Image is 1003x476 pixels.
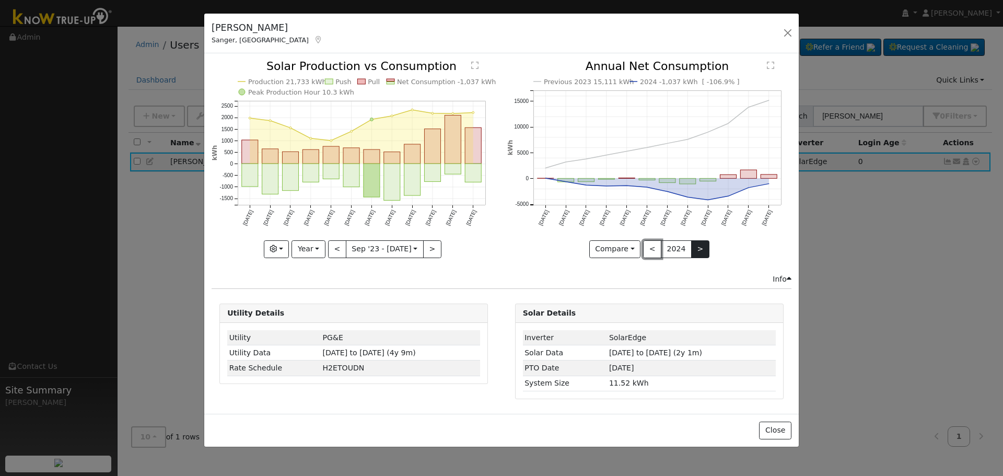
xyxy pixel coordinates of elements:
rect: onclick="" [404,144,421,164]
circle: onclick="" [665,142,669,146]
rect: onclick="" [283,152,299,164]
circle: onclick="" [249,117,251,119]
text: [DATE] [659,209,671,226]
circle: onclick="" [726,194,730,199]
span: Y [323,364,365,372]
rect: onclick="" [242,140,258,164]
text: Solar Production vs Consumption [266,60,457,73]
text: [DATE] [364,209,376,226]
span: [DATE] [609,364,634,372]
text: [DATE] [680,209,692,226]
text: [DATE] [425,209,437,226]
text: [DATE] [283,209,295,226]
text: Peak Production Hour 10.3 kWh [248,88,354,96]
rect: onclick="" [404,164,421,196]
text: [DATE] [242,209,254,226]
text: 500 [224,149,233,155]
strong: Utility Details [227,309,284,317]
text: 5000 [517,150,529,156]
circle: onclick="" [564,180,568,184]
text: [DATE] [445,209,457,226]
circle: onclick="" [543,177,547,181]
text: -1000 [220,184,234,190]
a: Map [314,36,323,44]
span: Sanger, [GEOGRAPHIC_DATA] [212,36,309,44]
button: Close [759,422,791,439]
circle: onclick="" [310,137,312,140]
circle: onclick="" [624,184,628,188]
text: [DATE] [538,209,550,226]
rect: onclick="" [323,164,339,179]
text: [DATE] [343,209,355,226]
rect: onclick="" [699,179,716,181]
rect: onclick="" [384,152,400,164]
text: Production 21,733 kWh [248,78,326,86]
text: [DATE] [720,209,732,226]
text: Previous 2023 15,111 kWh [544,78,634,86]
circle: onclick="" [411,109,413,111]
text: [DATE] [740,209,752,226]
circle: onclick="" [747,106,751,110]
button: 2024 [661,240,692,258]
text: -1500 [220,196,234,202]
rect: onclick="" [659,179,675,183]
text: [DATE] [323,209,335,226]
circle: onclick="" [685,137,690,142]
span: ID: 3878368, authorized: 10/06/23 [609,333,646,342]
text: 2024 -1,037 kWh [ -106.9% ] [640,78,740,86]
td: System Size [523,376,608,391]
circle: onclick="" [706,198,710,202]
circle: onclick="" [543,166,547,170]
td: Utility [227,330,321,345]
circle: onclick="" [624,149,628,154]
rect: onclick="" [364,150,380,164]
text: [DATE] [619,209,631,226]
text: kWh [211,145,218,161]
rect: onclick="" [262,149,278,164]
span: ID: 8439190, authorized: 01/17/23 [323,333,343,342]
circle: onclick="" [685,195,690,200]
button: > [691,240,709,258]
text: [DATE] [262,209,274,226]
text:  [471,61,479,69]
text: kWh [507,140,514,156]
text: 1500 [221,126,234,132]
circle: onclick="" [564,160,568,164]
button: Compare [589,240,641,258]
button: < [328,240,346,258]
circle: onclick="" [604,184,609,189]
text: 0 [230,161,234,167]
rect: onclick="" [384,164,400,201]
text: Pull [368,78,380,86]
rect: onclick="" [445,115,461,164]
circle: onclick="" [431,112,434,114]
rect: onclick="" [465,164,482,182]
circle: onclick="" [289,127,291,129]
span: 11.52 kWh [609,379,649,387]
text: 2500 [221,103,234,109]
circle: onclick="" [645,146,649,150]
text: [DATE] [465,209,477,226]
circle: onclick="" [767,182,771,186]
rect: onclick="" [557,179,574,182]
rect: onclick="" [303,150,319,164]
rect: onclick="" [262,164,278,194]
circle: onclick="" [604,153,609,157]
text: [DATE] [557,209,569,226]
rect: onclick="" [465,128,482,164]
rect: onclick="" [639,179,655,180]
span: [DATE] to [DATE] (2y 1m) [609,349,702,357]
text: [DATE] [761,209,773,226]
strong: Solar Details [523,309,576,317]
rect: onclick="" [761,175,777,179]
h5: [PERSON_NAME] [212,21,323,34]
rect: onclick="" [445,164,461,175]
rect: onclick="" [425,164,441,182]
text: [DATE] [303,209,315,226]
text: Annual Net Consumption [585,60,729,73]
rect: onclick="" [578,179,594,182]
td: Utility Data [227,345,321,361]
text: [DATE] [700,209,712,226]
circle: onclick="" [330,140,332,142]
td: PTO Date [523,361,608,376]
